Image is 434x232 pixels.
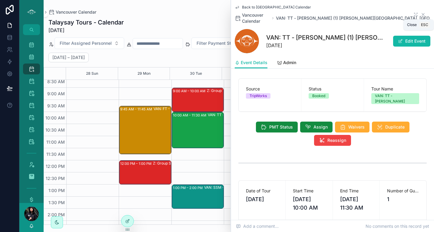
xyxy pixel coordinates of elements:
a: Vancouver Calendar [235,12,270,24]
span: Add a comment... [236,223,279,229]
span: 8:30 AM [46,79,66,84]
span: 11:00 AM [45,139,66,145]
button: 28 Sun [86,67,98,80]
div: VAN: TT - [PERSON_NAME] (1) [PERSON_NAME][GEOGRAPHIC_DATA], [GEOGRAPHIC_DATA]:HYPT-TGAU [208,113,258,117]
span: Back to [GEOGRAPHIC_DATA] Calendar [242,5,311,10]
h1: Talaysay Tours - Calendar [48,18,124,27]
span: End Time [340,188,372,194]
span: [DATE] [48,27,124,34]
a: Event Details [235,57,267,69]
div: TripWorks [250,93,267,99]
div: Booked [312,93,325,99]
span: No comments on this record yet [366,223,429,229]
span: 12:30 PM [44,176,66,181]
span: 2:30 PM [46,224,66,229]
span: [DATE] 10:00 AM [293,195,325,212]
span: Waivers [348,124,365,130]
span: Close [407,22,417,27]
span: Status [309,86,356,92]
div: 9:00 AM – 10:00 AM [173,88,207,94]
div: 9:45 AM – 11:45 AMVAN: FT - Rice Lake (15) Mars [PERSON_NAME]:ZUWJ-GXBK [119,106,171,154]
span: Filter Payment Status [197,40,240,46]
div: VAN: SSM - [PERSON_NAME] (25) [PERSON_NAME], TW:[PERSON_NAME]-AIZE [204,185,254,190]
div: 12:00 PM – 1:00 PMZ: Group School Tours (1) [PERSON_NAME], TW:IHCB-DTVY [119,161,171,184]
a: Back to [GEOGRAPHIC_DATA] Calendar [235,5,311,10]
span: [DATE] [246,195,278,204]
span: Admin [283,60,296,66]
span: Reassign [327,137,346,143]
a: Admin [277,57,296,69]
span: 2:00 PM [46,212,66,217]
span: Vancouver Calendar [242,12,270,24]
span: Esc [420,22,429,27]
button: Duplicate [372,122,409,132]
div: 1:00 PM – 2:00 PMVAN: SSM - [PERSON_NAME] (25) [PERSON_NAME], TW:[PERSON_NAME]-AIZE [172,185,224,208]
h1: VAN: TT - [PERSON_NAME] (1) [PERSON_NAME][GEOGRAPHIC_DATA], [GEOGRAPHIC_DATA]:HYPT-TGAU [266,33,385,42]
div: 9:45 AM – 11:45 AM [120,106,154,112]
span: 9:00 AM [46,91,66,96]
a: Vancouver Calendar [48,9,96,15]
span: PMT Status [269,124,293,130]
button: 30 Tue [190,67,202,80]
span: 1:00 PM [47,188,66,193]
span: Source [246,86,294,92]
span: [DATE] 11:30 AM [340,195,372,212]
span: 10:30 AM [44,127,66,132]
div: 10:00 AM – 11:30 AMVAN: TT - [PERSON_NAME] (1) [PERSON_NAME][GEOGRAPHIC_DATA], [GEOGRAPHIC_DATA]:... [172,112,224,148]
span: Filter Assigned Personnel [60,40,112,46]
button: Select Button [55,38,124,49]
span: Duplicate [385,124,405,130]
span: 10:00 AM [44,115,66,120]
div: 12:00 PM – 1:00 PM [120,161,153,167]
span: 9:30 AM [46,103,66,108]
span: 1:30 PM [47,200,66,205]
button: Waivers [335,122,369,132]
span: 11:30 AM [45,152,66,157]
span: Event Details [241,60,267,66]
button: 29 Mon [137,67,151,80]
div: 9:00 AM – 10:00 AMZ: Group Tours (1) [PERSON_NAME], TW:NYDS-ZDSE [172,88,224,112]
div: 1:00 PM – 2:00 PM [173,185,204,191]
span: Assign [313,124,328,130]
span: Date of Tour [246,188,278,194]
div: Z: Group School Tours (1) [PERSON_NAME], TW:IHCB-DTVY [153,161,203,166]
span: Vancouver Calendar [56,9,96,15]
img: App logo [27,7,36,17]
div: VAN: FT - Rice Lake (15) Mars [PERSON_NAME]:ZUWJ-GXBK [154,106,204,111]
div: 10:00 AM – 11:30 AM [173,112,208,118]
span: Start Time [293,188,325,194]
div: VAN: TT - [PERSON_NAME] [375,93,416,104]
span: Number of Guests [387,188,419,194]
div: Z: Group Tours (1) [PERSON_NAME], TW:NYDS-ZDSE [207,88,257,93]
button: Edit Event [393,36,430,47]
button: PMT Status [256,122,298,132]
span: [DATE] [266,42,385,49]
h2: [DATE] – [DATE] [52,54,85,60]
button: Reassign [314,135,351,146]
button: Assign [300,122,333,132]
div: scrollable content [19,35,44,203]
span: Tour Name [371,86,419,92]
span: 12:00 PM [44,164,66,169]
button: Select Button [191,38,252,49]
span: 1 [387,195,419,204]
